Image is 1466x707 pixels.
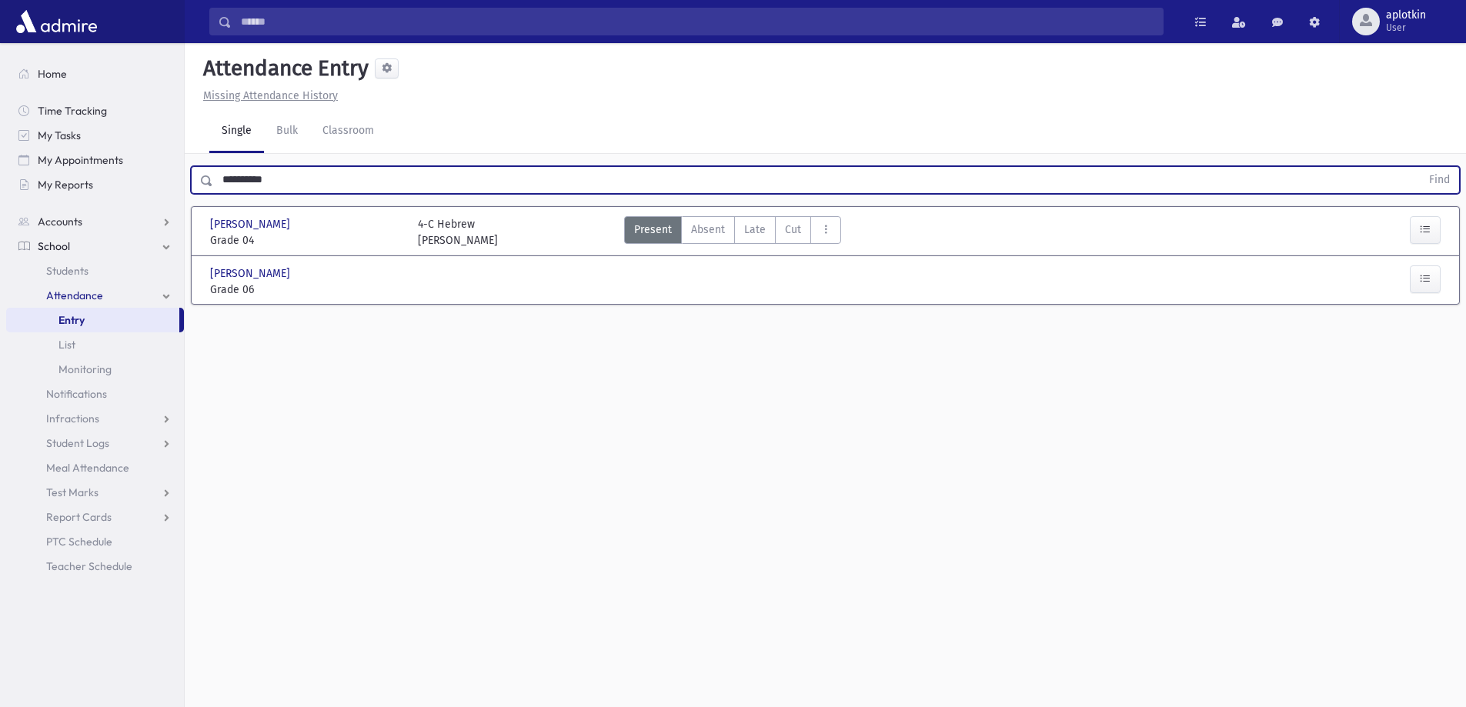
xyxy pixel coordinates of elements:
span: Entry [58,313,85,327]
a: Missing Attendance History [197,89,338,102]
span: User [1386,22,1426,34]
a: My Tasks [6,123,184,148]
a: Students [6,258,184,283]
span: My Tasks [38,128,81,142]
span: [PERSON_NAME] [210,265,293,282]
span: Cut [785,222,801,238]
a: Monitoring [6,357,184,382]
span: Test Marks [46,485,99,499]
span: aplotkin [1386,9,1426,22]
span: Grade 04 [210,232,402,248]
button: Find [1420,167,1459,193]
span: Teacher Schedule [46,559,132,573]
a: Single [209,110,264,153]
a: Teacher Schedule [6,554,184,579]
img: AdmirePro [12,6,101,37]
a: List [6,332,184,357]
div: AttTypes [624,216,841,248]
input: Search [232,8,1163,35]
span: List [58,338,75,352]
span: Meal Attendance [46,461,129,475]
a: Notifications [6,382,184,406]
span: My Reports [38,178,93,192]
span: Monitoring [58,362,112,376]
a: Bulk [264,110,310,153]
a: PTC Schedule [6,529,184,554]
span: [PERSON_NAME] [210,216,293,232]
a: Accounts [6,209,184,234]
span: School [38,239,70,253]
span: Report Cards [46,510,112,524]
span: Home [38,67,67,81]
u: Missing Attendance History [203,89,338,102]
a: My Appointments [6,148,184,172]
a: Attendance [6,283,184,308]
a: Infractions [6,406,184,431]
span: Students [46,264,88,278]
span: Attendance [46,288,103,302]
a: Test Marks [6,480,184,505]
span: Late [744,222,766,238]
a: Entry [6,308,179,332]
a: Student Logs [6,431,184,455]
span: Time Tracking [38,104,107,118]
span: Student Logs [46,436,109,450]
a: Home [6,62,184,86]
a: My Reports [6,172,184,197]
span: PTC Schedule [46,535,112,549]
a: Meal Attendance [6,455,184,480]
span: Notifications [46,387,107,401]
a: Classroom [310,110,386,153]
span: Accounts [38,215,82,228]
span: Absent [691,222,725,238]
div: 4-C Hebrew [PERSON_NAME] [418,216,498,248]
a: Time Tracking [6,98,184,123]
span: Infractions [46,412,99,425]
h5: Attendance Entry [197,55,369,82]
span: Grade 06 [210,282,402,298]
span: Present [634,222,672,238]
a: School [6,234,184,258]
span: My Appointments [38,153,123,167]
a: Report Cards [6,505,184,529]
